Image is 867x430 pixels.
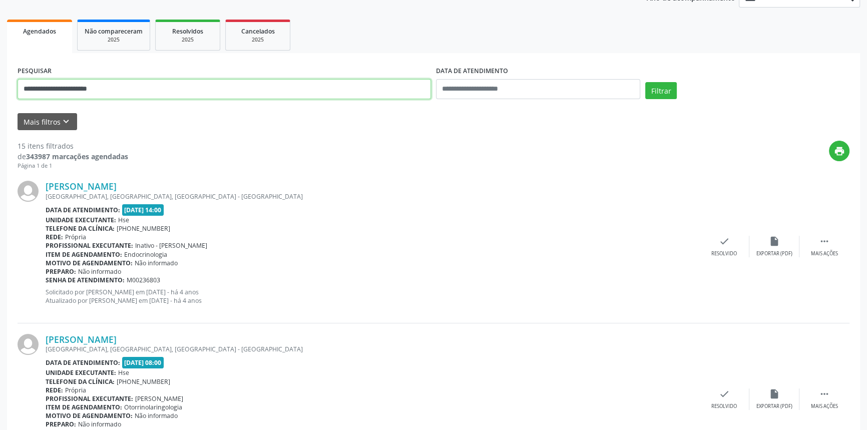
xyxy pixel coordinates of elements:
[811,250,838,257] div: Mais ações
[711,403,737,410] div: Resolvido
[46,394,133,403] b: Profissional executante:
[18,113,77,131] button: Mais filtroskeyboard_arrow_down
[118,368,129,377] span: Hse
[46,358,120,367] b: Data de atendimento:
[46,233,63,241] b: Rede:
[719,236,730,247] i: check
[819,236,830,247] i: 
[65,386,86,394] span: Própria
[756,250,792,257] div: Exportar (PDF)
[124,403,182,411] span: Otorrinolaringologia
[117,377,170,386] span: [PHONE_NUMBER]
[46,288,699,305] p: Solicitado por [PERSON_NAME] em [DATE] - há 4 anos Atualizado por [PERSON_NAME] em [DATE] - há 4 ...
[117,224,170,233] span: [PHONE_NUMBER]
[46,377,115,386] b: Telefone da clínica:
[122,357,164,368] span: [DATE] 08:00
[78,267,121,276] span: Não informado
[769,388,780,399] i: insert_drive_file
[233,36,283,44] div: 2025
[46,267,76,276] b: Preparo:
[46,241,133,250] b: Profissional executante:
[61,116,72,127] i: keyboard_arrow_down
[769,236,780,247] i: insert_drive_file
[46,276,125,284] b: Senha de atendimento:
[18,151,128,162] div: de
[46,181,117,192] a: [PERSON_NAME]
[18,334,39,355] img: img
[436,64,508,79] label: DATA DE ATENDIMENTO
[65,233,86,241] span: Própria
[23,27,56,36] span: Agendados
[135,411,178,420] span: Não informado
[46,386,63,394] b: Rede:
[46,368,116,377] b: Unidade executante:
[135,259,178,267] span: Não informado
[18,64,52,79] label: PESQUISAR
[124,250,167,259] span: Endocrinologia
[819,388,830,399] i: 
[46,250,122,259] b: Item de agendamento:
[46,345,699,353] div: [GEOGRAPHIC_DATA], [GEOGRAPHIC_DATA], [GEOGRAPHIC_DATA] - [GEOGRAPHIC_DATA]
[645,82,677,99] button: Filtrar
[135,241,207,250] span: Inativo - [PERSON_NAME]
[46,224,115,233] b: Telefone da clínica:
[122,204,164,216] span: [DATE] 14:00
[241,27,275,36] span: Cancelados
[719,388,730,399] i: check
[135,394,183,403] span: [PERSON_NAME]
[127,276,160,284] span: M00236803
[756,403,792,410] div: Exportar (PDF)
[18,181,39,202] img: img
[46,216,116,224] b: Unidade executante:
[172,27,203,36] span: Resolvidos
[85,36,143,44] div: 2025
[46,192,699,201] div: [GEOGRAPHIC_DATA], [GEOGRAPHIC_DATA], [GEOGRAPHIC_DATA] - [GEOGRAPHIC_DATA]
[18,141,128,151] div: 15 itens filtrados
[78,420,121,428] span: Não informado
[163,36,213,44] div: 2025
[46,403,122,411] b: Item de agendamento:
[85,27,143,36] span: Não compareceram
[829,141,849,161] button: print
[46,411,133,420] b: Motivo de agendamento:
[834,146,845,157] i: print
[46,259,133,267] b: Motivo de agendamento:
[26,152,128,161] strong: 343987 marcações agendadas
[46,206,120,214] b: Data de atendimento:
[811,403,838,410] div: Mais ações
[711,250,737,257] div: Resolvido
[118,216,129,224] span: Hse
[46,420,76,428] b: Preparo:
[18,162,128,170] div: Página 1 de 1
[46,334,117,345] a: [PERSON_NAME]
